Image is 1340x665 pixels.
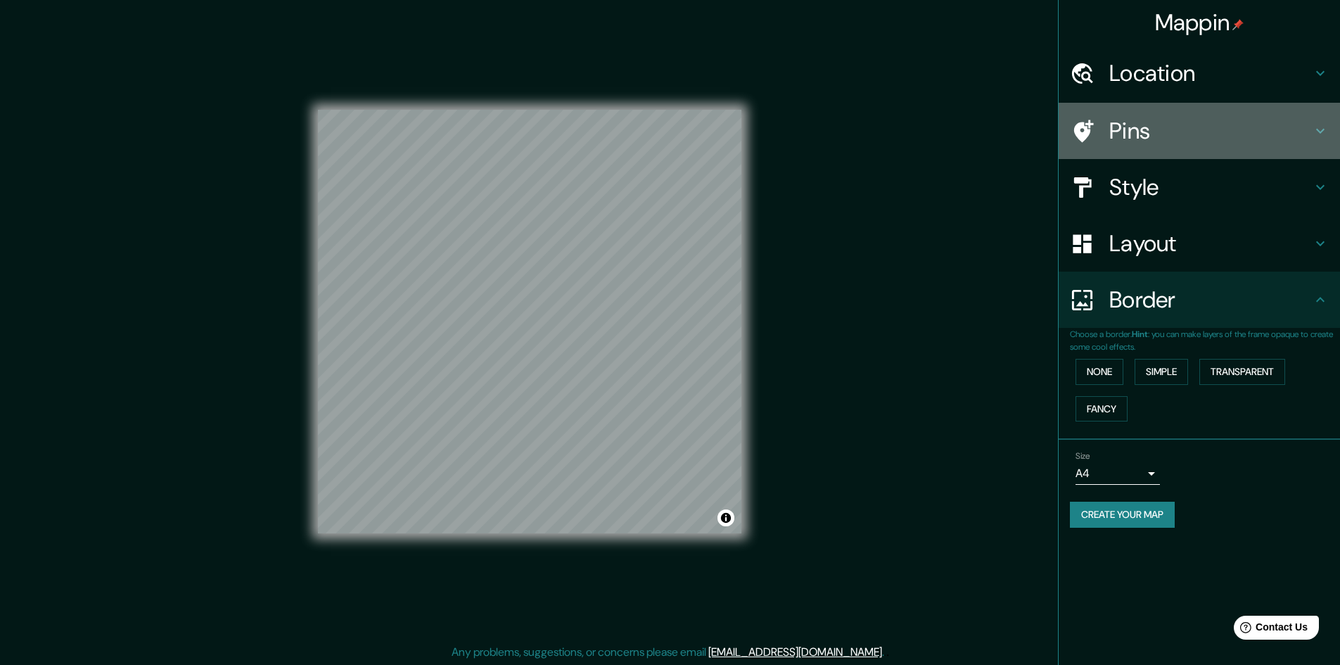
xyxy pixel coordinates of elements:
label: Size [1076,450,1090,462]
h4: Layout [1109,229,1312,258]
div: Border [1059,272,1340,328]
div: Style [1059,159,1340,215]
button: Create your map [1070,502,1175,528]
h4: Pins [1109,117,1312,145]
b: Hint [1132,329,1148,340]
div: Pins [1059,103,1340,159]
button: Transparent [1199,359,1285,385]
canvas: Map [318,110,741,533]
p: Any problems, suggestions, or concerns please email . [452,644,884,661]
p: Choose a border. : you can make layers of the frame opaque to create some cool effects. [1070,328,1340,353]
div: . [886,644,889,661]
h4: Location [1109,59,1312,87]
div: Layout [1059,215,1340,272]
h4: Style [1109,173,1312,201]
button: Simple [1135,359,1188,385]
a: [EMAIL_ADDRESS][DOMAIN_NAME] [708,645,882,659]
div: Location [1059,45,1340,101]
iframe: Help widget launcher [1215,610,1325,650]
div: . [884,644,886,661]
button: Fancy [1076,396,1128,422]
img: pin-icon.png [1232,19,1244,30]
h4: Border [1109,286,1312,314]
button: None [1076,359,1123,385]
h4: Mappin [1155,8,1244,37]
button: Toggle attribution [717,509,734,526]
div: A4 [1076,462,1160,485]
